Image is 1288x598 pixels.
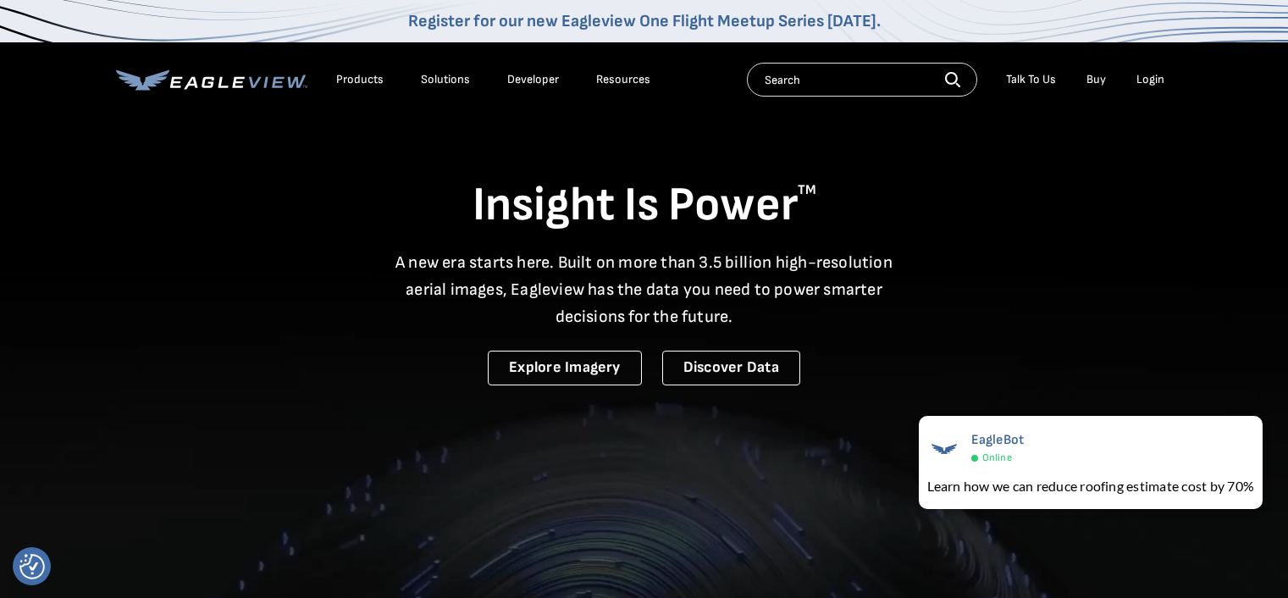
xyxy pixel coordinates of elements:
[385,249,904,330] p: A new era starts here. Built on more than 3.5 billion high-resolution aerial images, Eagleview ha...
[19,554,45,579] img: Revisit consent button
[1136,72,1164,87] div: Login
[507,72,559,87] a: Developer
[982,451,1012,464] span: Online
[1086,72,1106,87] a: Buy
[408,11,881,31] a: Register for our new Eagleview One Flight Meetup Series [DATE].
[596,72,650,87] div: Resources
[336,72,384,87] div: Products
[19,554,45,579] button: Consent Preferences
[1006,72,1056,87] div: Talk To Us
[116,176,1173,235] h1: Insight Is Power
[747,63,977,97] input: Search
[927,476,1254,496] div: Learn how we can reduce roofing estimate cost by 70%
[927,432,961,466] img: EagleBot
[421,72,470,87] div: Solutions
[662,351,800,385] a: Discover Data
[488,351,642,385] a: Explore Imagery
[798,182,816,198] sup: TM
[971,432,1025,448] span: EagleBot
